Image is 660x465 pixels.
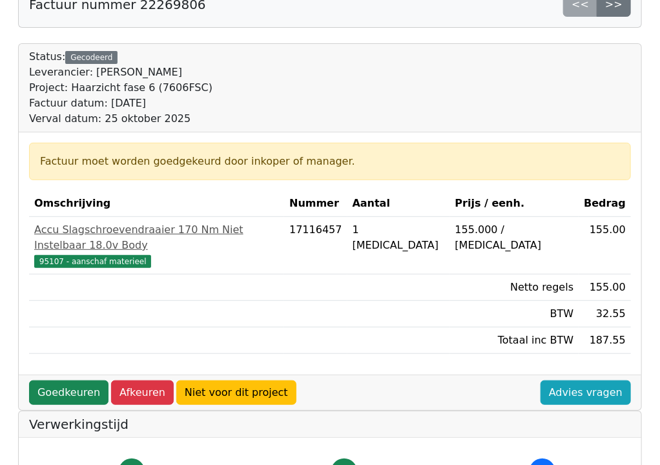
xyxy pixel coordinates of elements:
[455,222,574,253] div: 155.000 / [MEDICAL_DATA]
[347,191,450,217] th: Aantal
[579,191,631,217] th: Bedrag
[40,154,620,169] div: Factuur moet worden goedgekeurd door inkoper of manager.
[34,222,279,253] div: Accu Slagschroevendraaier 170 Nm Niet Instelbaar 18.0v Body
[176,380,296,405] a: Niet voor dit project
[29,191,284,217] th: Omschrijving
[29,49,212,127] div: Status:
[65,51,118,64] div: Gecodeerd
[353,222,445,253] div: 1 [MEDICAL_DATA]
[29,111,212,127] div: Verval datum: 25 oktober 2025
[29,417,631,432] h5: Verwerkingstijd
[34,222,279,269] a: Accu Slagschroevendraaier 170 Nm Niet Instelbaar 18.0v Body95107 - aanschaf materieel
[284,217,347,274] td: 17116457
[579,301,631,327] td: 32.55
[29,380,108,405] a: Goedkeuren
[29,96,212,111] div: Factuur datum: [DATE]
[579,327,631,354] td: 187.55
[450,301,579,327] td: BTW
[450,191,579,217] th: Prijs / eenh.
[541,380,631,405] a: Advies vragen
[29,65,212,80] div: Leverancier: [PERSON_NAME]
[450,327,579,354] td: Totaal inc BTW
[111,380,174,405] a: Afkeuren
[579,217,631,274] td: 155.00
[29,80,212,96] div: Project: Haarzicht fase 6 (7606FSC)
[450,274,579,301] td: Netto regels
[579,274,631,301] td: 155.00
[34,255,151,268] span: 95107 - aanschaf materieel
[284,191,347,217] th: Nummer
